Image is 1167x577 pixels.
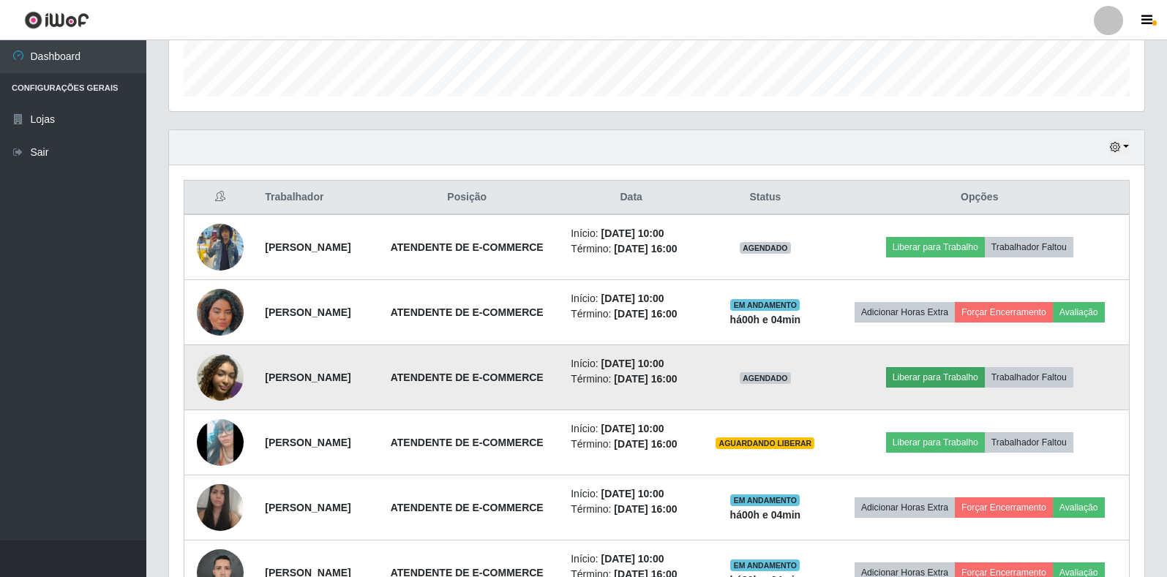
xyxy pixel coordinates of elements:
[855,302,955,323] button: Adicionar Horas Extra
[571,437,691,452] li: Término:
[740,242,791,254] span: AGENDADO
[391,502,544,513] strong: ATENDENTE DE E-COMMERCE
[265,372,350,383] strong: [PERSON_NAME]
[700,181,830,215] th: Status
[571,226,691,241] li: Início:
[571,306,691,322] li: Término:
[601,293,664,304] time: [DATE] 10:00
[391,306,544,318] strong: ATENDENTE DE E-COMMERCE
[955,302,1053,323] button: Forçar Encerramento
[571,502,691,517] li: Término:
[614,438,677,450] time: [DATE] 16:00
[730,299,800,311] span: EM ANDAMENTO
[730,494,800,506] span: EM ANDAMENTO
[197,354,244,401] img: 1759177819475.jpeg
[830,181,1130,215] th: Opções
[601,227,664,239] time: [DATE] 10:00
[614,373,677,385] time: [DATE] 16:00
[197,391,244,494] img: 1755380382994.jpeg
[614,308,677,320] time: [DATE] 16:00
[730,509,801,521] strong: há 00 h e 04 min
[601,423,664,434] time: [DATE] 10:00
[571,421,691,437] li: Início:
[265,241,350,253] strong: [PERSON_NAME]
[197,205,244,289] img: 1749856476670.jpeg
[730,314,801,325] strong: há 00 h e 04 min
[740,372,791,384] span: AGENDADO
[197,271,244,354] img: 1752871343659.jpeg
[265,306,350,318] strong: [PERSON_NAME]
[601,553,664,565] time: [DATE] 10:00
[716,437,814,449] span: AGUARDANDO LIBERAR
[265,502,350,513] strong: [PERSON_NAME]
[571,486,691,502] li: Início:
[614,503,677,515] time: [DATE] 16:00
[614,243,677,254] time: [DATE] 16:00
[601,488,664,499] time: [DATE] 10:00
[391,437,544,448] strong: ATENDENTE DE E-COMMERCE
[265,437,350,448] strong: [PERSON_NAME]
[571,372,691,387] li: Término:
[601,358,664,369] time: [DATE] 10:00
[985,367,1073,388] button: Trabalhador Faltou
[985,237,1073,257] button: Trabalhador Faltou
[256,181,372,215] th: Trabalhador
[886,432,985,453] button: Liberar para Trabalho
[1053,302,1105,323] button: Avaliação
[391,372,544,383] strong: ATENDENTE DE E-COMMERCE
[571,356,691,372] li: Início:
[955,497,1053,518] button: Forçar Encerramento
[571,241,691,257] li: Término:
[24,11,89,29] img: CoreUI Logo
[855,497,955,518] button: Adicionar Horas Extra
[730,559,800,571] span: EM ANDAMENTO
[886,367,985,388] button: Liberar para Trabalho
[391,241,544,253] strong: ATENDENTE DE E-COMMERCE
[197,478,244,538] img: 1755735163345.jpeg
[571,551,691,567] li: Início:
[372,181,562,215] th: Posição
[1053,497,1105,518] button: Avaliação
[985,432,1073,453] button: Trabalhador Faltou
[886,237,985,257] button: Liberar para Trabalho
[562,181,700,215] th: Data
[571,291,691,306] li: Início:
